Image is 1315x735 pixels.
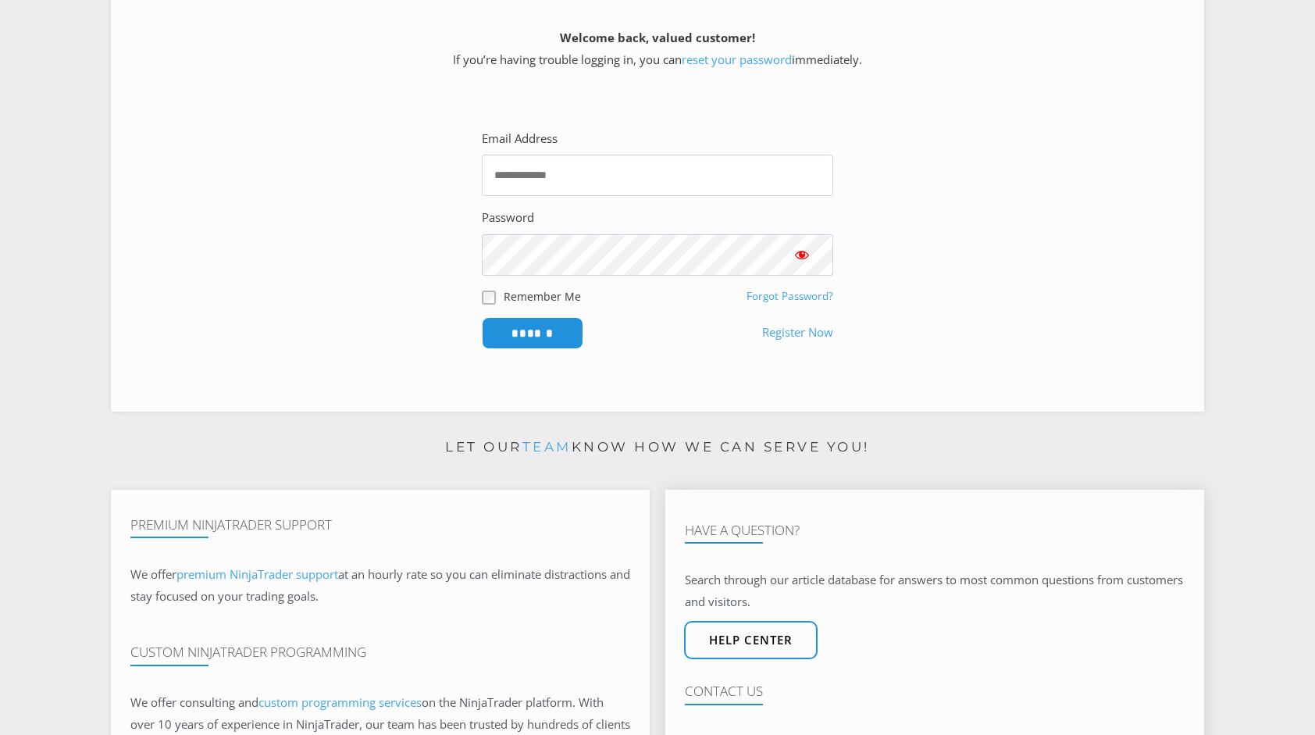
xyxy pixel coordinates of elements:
[709,634,793,646] span: Help center
[685,569,1185,613] p: Search through our article database for answers to most common questions from customers and visit...
[130,517,630,533] h4: Premium NinjaTrader Support
[130,566,630,604] span: at an hourly rate so you can eliminate distractions and stay focused on your trading goals.
[682,52,792,67] a: reset your password
[747,289,833,303] a: Forgot Password?
[522,439,572,455] a: team
[684,621,818,659] a: Help center
[482,207,534,229] label: Password
[504,288,581,305] label: Remember Me
[762,322,833,344] a: Register Now
[111,435,1204,460] p: Let our know how we can serve you!
[176,566,338,582] a: premium NinjaTrader support
[130,566,176,582] span: We offer
[685,683,1185,699] h4: Contact Us
[685,523,1185,538] h4: Have A Question?
[771,234,833,275] button: Show password
[482,128,558,150] label: Email Address
[130,694,422,710] span: We offer consulting and
[130,644,630,660] h4: Custom NinjaTrader Programming
[560,30,755,45] strong: Welcome back, valued customer!
[258,694,422,710] a: custom programming services
[138,27,1177,71] p: If you’re having trouble logging in, you can immediately.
